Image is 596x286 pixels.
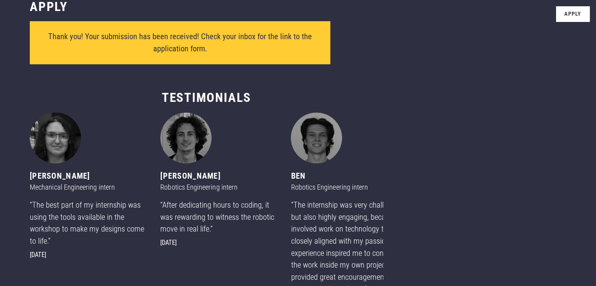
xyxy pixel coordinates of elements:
div: Mechanical Engineering intern [30,182,148,193]
div: [PERSON_NAME] [30,170,148,182]
div: Robotics Engineering intern [291,182,409,193]
div: Robotics Engineering intern [160,182,278,193]
img: Jack - Robotics Engineering intern [160,112,212,164]
h3: Testimonials [30,90,383,106]
div: [DATE] [160,238,278,248]
a: Apply [556,6,590,22]
div: “After dedicating hours to coding, it was rewarding to witness the robotic move in real life.” [160,199,278,235]
div: [PERSON_NAME] [160,170,278,182]
div: 1 of 5 [30,112,148,260]
div: Thank you! Your submission has been received! Check your inbox for the link to the application form. [40,31,321,54]
img: Tina - Mechanical Engineering intern [30,112,81,164]
img: Ben - Robotics Engineering intern [291,112,342,164]
div: [DATE] [30,250,148,260]
div: 2 of 5 [160,112,278,248]
div: Ben [291,170,409,182]
div: “The best part of my internship was using the tools available in the workshop to make my designs ... [30,199,148,247]
div: Internship form success [30,21,330,64]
